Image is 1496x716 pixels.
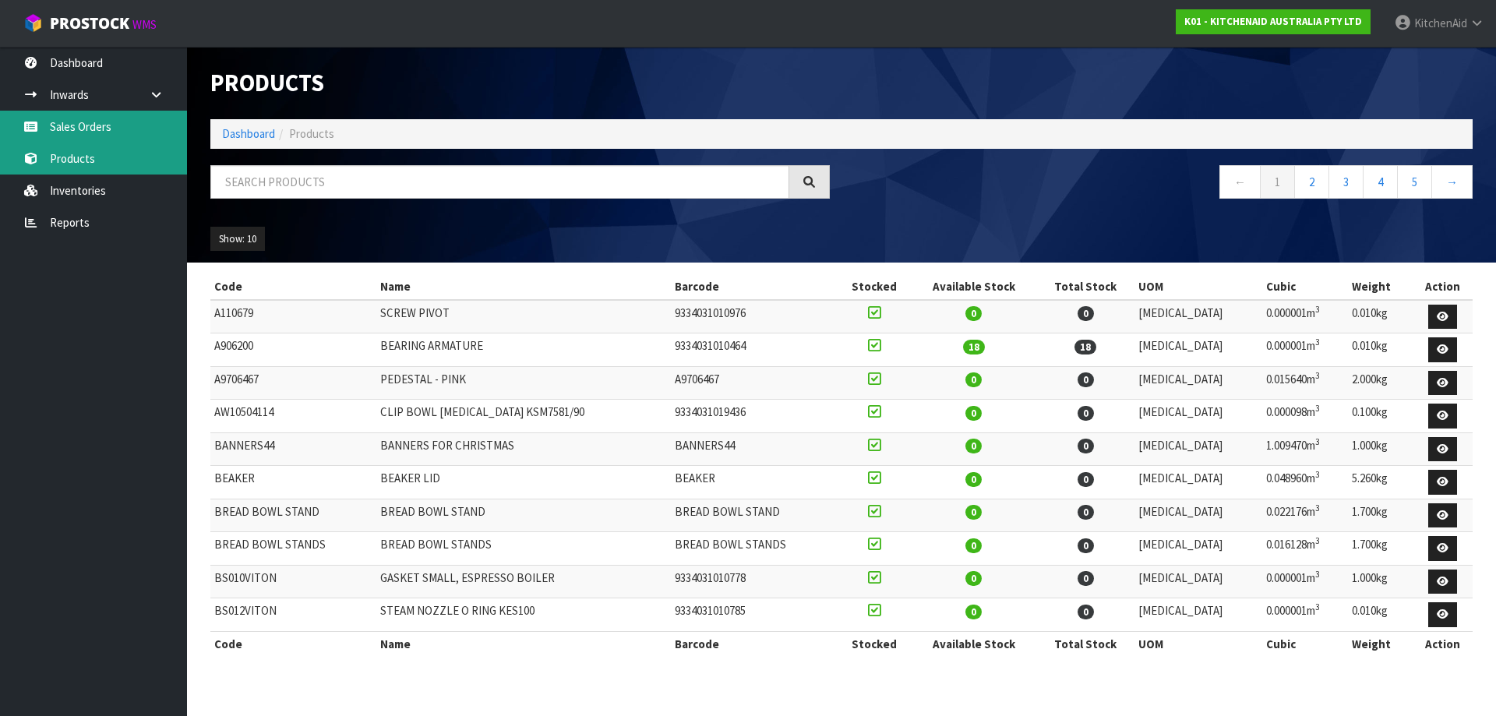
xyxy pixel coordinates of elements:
th: Stocked [837,631,911,656]
th: Stocked [837,274,911,299]
td: BREAD BOWL STAND [671,499,837,532]
td: 0.000001m [1262,565,1348,598]
td: 0.022176m [1262,499,1348,532]
th: Total Stock [1036,631,1134,656]
span: 0 [1078,505,1094,520]
td: 1.700kg [1348,499,1413,532]
img: cube-alt.png [23,13,43,33]
span: 0 [1078,406,1094,421]
sup: 3 [1315,403,1320,414]
td: 0.010kg [1348,300,1413,333]
span: 0 [1078,472,1094,487]
th: Code [210,631,376,656]
th: Available Stock [911,631,1036,656]
td: 0.100kg [1348,400,1413,433]
th: Barcode [671,274,837,299]
span: KitchenAid [1414,16,1467,30]
td: 5.260kg [1348,466,1413,499]
th: Weight [1348,274,1413,299]
strong: K01 - KITCHENAID AUSTRALIA PTY LTD [1184,15,1362,28]
td: BANNERS44 [210,432,376,466]
th: Code [210,274,376,299]
td: A9706467 [210,366,376,400]
td: A9706467 [671,366,837,400]
td: [MEDICAL_DATA] [1134,565,1262,598]
span: 0 [965,406,982,421]
td: [MEDICAL_DATA] [1134,432,1262,466]
a: 4 [1363,165,1398,199]
td: 0.000098m [1262,400,1348,433]
th: Cubic [1262,631,1348,656]
td: 0.000001m [1262,300,1348,333]
td: 9334031019436 [671,400,837,433]
a: → [1431,165,1473,199]
span: 0 [1078,538,1094,553]
th: Name [376,631,672,656]
sup: 3 [1315,535,1320,546]
td: 1.000kg [1348,432,1413,466]
span: 0 [965,505,982,520]
td: 0.010kg [1348,598,1413,632]
span: 0 [965,472,982,487]
span: 0 [1078,439,1094,453]
td: BREAD BOWL STANDS [210,532,376,566]
a: ← [1219,165,1261,199]
a: Dashboard [222,126,275,141]
td: BANNERS44 [671,432,837,466]
td: [MEDICAL_DATA] [1134,300,1262,333]
td: BS010VITON [210,565,376,598]
td: 0.015640m [1262,366,1348,400]
td: [MEDICAL_DATA] [1134,598,1262,632]
span: 0 [965,306,982,321]
td: 0.016128m [1262,532,1348,566]
sup: 3 [1315,337,1320,347]
sup: 3 [1315,436,1320,447]
td: A110679 [210,300,376,333]
td: STEAM NOZZLE O RING KES100 [376,598,672,632]
th: Available Stock [911,274,1036,299]
td: CLIP BOWL [MEDICAL_DATA] KSM7581/90 [376,400,672,433]
a: 3 [1328,165,1364,199]
sup: 3 [1315,469,1320,480]
td: [MEDICAL_DATA] [1134,532,1262,566]
th: UOM [1134,274,1262,299]
td: 1.009470m [1262,432,1348,466]
td: [MEDICAL_DATA] [1134,499,1262,532]
td: BEARING ARMATURE [376,333,672,367]
h1: Products [210,70,830,96]
span: 0 [1078,571,1094,586]
td: 0.048960m [1262,466,1348,499]
th: Barcode [671,631,837,656]
th: Weight [1348,631,1413,656]
td: [MEDICAL_DATA] [1134,366,1262,400]
small: WMS [132,17,157,32]
td: 0.000001m [1262,333,1348,367]
td: 9334031010976 [671,300,837,333]
span: ProStock [50,13,129,34]
nav: Page navigation [853,165,1473,203]
sup: 3 [1315,304,1320,315]
td: BREAD BOWL STAND [210,499,376,532]
input: Search products [210,165,789,199]
td: BREAD BOWL STANDS [671,532,837,566]
td: BS012VITON [210,598,376,632]
td: A906200 [210,333,376,367]
td: BREAD BOWL STAND [376,499,672,532]
td: 0.000001m [1262,598,1348,632]
span: 0 [965,605,982,619]
span: 0 [965,439,982,453]
sup: 3 [1315,503,1320,513]
td: [MEDICAL_DATA] [1134,466,1262,499]
td: BREAD BOWL STANDS [376,532,672,566]
span: 0 [1078,605,1094,619]
th: Cubic [1262,274,1348,299]
sup: 3 [1315,370,1320,381]
a: 2 [1294,165,1329,199]
td: BEAKER LID [376,466,672,499]
span: 0 [1078,372,1094,387]
a: 1 [1260,165,1295,199]
th: Action [1413,274,1473,299]
sup: 3 [1315,569,1320,580]
td: BANNERS FOR CHRISTMAS [376,432,672,466]
span: 18 [963,340,985,354]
